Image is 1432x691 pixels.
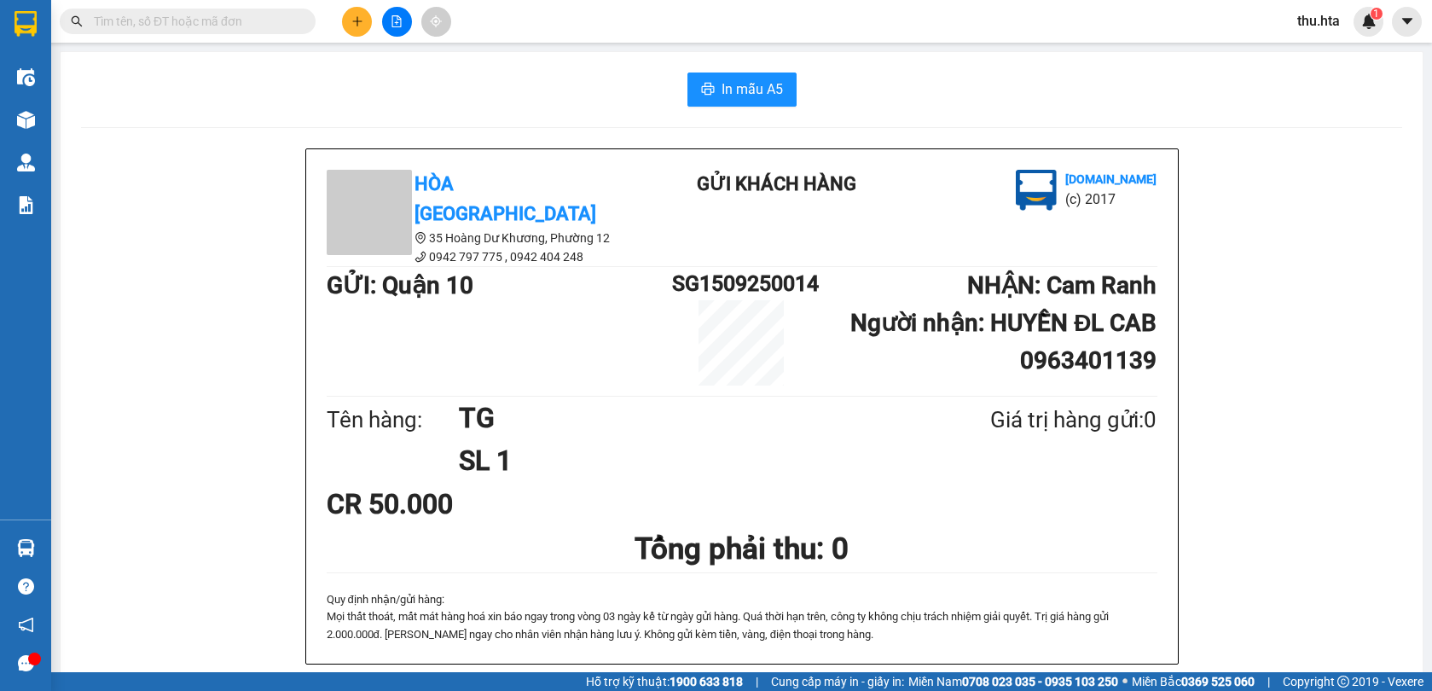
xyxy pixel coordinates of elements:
[672,267,810,300] h1: SG1509250014
[17,539,35,557] img: warehouse-icon
[1400,14,1415,29] span: caret-down
[771,672,904,691] span: Cung cấp máy in - giấy in:
[327,608,1157,643] p: Mọi thất thoát, mất mát hàng hoá xin báo ngay trong vòng 03 ngày kể từ ngày gửi hà...
[670,675,743,688] strong: 1900 633 818
[18,617,34,633] span: notification
[1132,672,1255,691] span: Miền Bắc
[459,439,907,482] h1: SL 1
[327,403,460,438] div: Tên hàng:
[14,11,37,37] img: logo-vxr
[391,15,403,27] span: file-add
[756,672,758,691] span: |
[907,403,1157,438] div: Giá trị hàng gửi: 0
[967,271,1157,299] b: NHẬN : Cam Ranh
[1392,7,1422,37] button: caret-down
[143,65,235,78] b: [DOMAIN_NAME]
[94,12,295,31] input: Tìm tên, số ĐT hoặc mã đơn
[701,82,715,98] span: printer
[908,672,1118,691] span: Miền Nam
[1361,14,1377,29] img: icon-new-feature
[327,526,1157,572] h1: Tổng phải thu: 0
[185,21,226,62] img: logo.jpg
[1181,675,1255,688] strong: 0369 525 060
[18,655,34,671] span: message
[1065,172,1157,186] b: [DOMAIN_NAME]
[351,15,363,27] span: plus
[18,578,34,595] span: question-circle
[327,247,634,266] li: 0942 797 775 , 0942 404 248
[459,397,907,439] h1: TG
[327,483,600,526] div: CR 50.000
[382,7,412,37] button: file-add
[105,25,169,105] b: Gửi khách hàng
[143,81,235,102] li: (c) 2017
[71,15,83,27] span: search
[687,73,797,107] button: printerIn mẫu A5
[327,229,634,247] li: 35 Hoàng Dư Khương, Phường 12
[1373,8,1379,20] span: 1
[1267,672,1270,691] span: |
[1016,170,1057,211] img: logo.jpg
[1371,8,1383,20] sup: 1
[697,173,856,195] b: Gửi khách hàng
[421,7,451,37] button: aim
[17,196,35,214] img: solution-icon
[415,173,596,224] b: Hòa [GEOGRAPHIC_DATA]
[17,111,35,129] img: warehouse-icon
[415,232,426,244] span: environment
[1284,10,1354,32] span: thu.hta
[962,675,1118,688] strong: 0708 023 035 - 0935 103 250
[327,271,473,299] b: GỬI : Quận 10
[415,251,426,263] span: phone
[21,110,87,220] b: Hòa [GEOGRAPHIC_DATA]
[17,68,35,86] img: warehouse-icon
[327,591,1157,643] div: Quy định nhận/gửi hàng :
[850,309,1157,375] b: Người nhận : HUYỀN ĐL CAB 0963401139
[17,154,35,171] img: warehouse-icon
[1122,678,1128,685] span: ⚪️
[1337,676,1349,688] span: copyright
[722,78,783,100] span: In mẫu A5
[586,672,743,691] span: Hỗ trợ kỹ thuật:
[342,7,372,37] button: plus
[1065,189,1157,210] li: (c) 2017
[430,15,442,27] span: aim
